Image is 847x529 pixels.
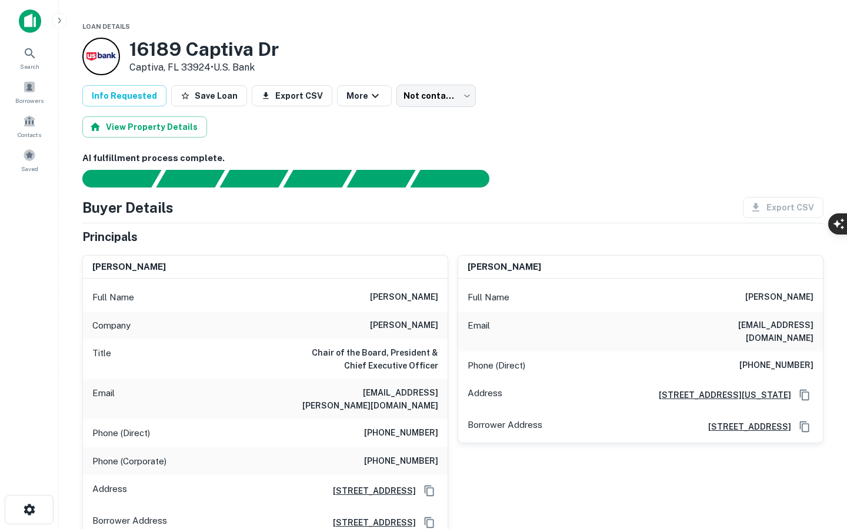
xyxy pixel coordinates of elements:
[411,170,503,188] div: AI fulfillment process complete.
[21,164,38,173] span: Saved
[468,386,502,404] p: Address
[4,42,55,73] a: Search
[92,426,150,440] p: Phone (Direct)
[796,418,813,436] button: Copy Address
[370,319,438,333] h6: [PERSON_NAME]
[82,197,174,218] h4: Buyer Details
[92,482,127,500] p: Address
[796,386,813,404] button: Copy Address
[370,290,438,304] h6: [PERSON_NAME]
[92,260,166,274] h6: [PERSON_NAME]
[92,319,131,333] p: Company
[219,170,288,188] div: Documents found, AI parsing details...
[699,420,791,433] a: [STREET_ADDRESS]
[468,290,509,304] p: Full Name
[18,130,41,139] span: Contacts
[297,346,438,372] h6: Chair of the Board, President & Chief Executive Officer
[421,482,438,500] button: Copy Address
[4,110,55,142] a: Contacts
[171,85,247,106] button: Save Loan
[19,9,41,33] img: capitalize-icon.png
[129,61,279,75] p: Captiva, FL 33924 •
[82,85,166,106] button: Info Requested
[672,319,813,344] h6: [EMAIL_ADDRESS][DOMAIN_NAME]
[468,260,541,274] h6: [PERSON_NAME]
[129,38,279,61] h3: 16189 Captiva Dr
[15,96,44,105] span: Borrowers
[92,346,111,372] p: Title
[82,23,130,30] span: Loan Details
[396,85,476,107] div: Not contacted
[468,418,542,436] p: Borrower Address
[324,484,416,497] a: [STREET_ADDRESS]
[283,170,352,188] div: Principals found, AI now looking for contact information...
[82,228,138,246] h5: Principals
[649,389,791,401] a: [STREET_ADDRESS][US_STATE]
[252,85,332,106] button: Export CSV
[337,85,392,106] button: More
[297,386,438,412] h6: [EMAIL_ADDRESS][PERSON_NAME][DOMAIN_NAME]
[156,170,225,188] div: Your request is received and processing...
[20,62,39,71] span: Search
[324,516,416,529] a: [STREET_ADDRESS]
[82,116,207,138] button: View Property Details
[745,290,813,304] h6: [PERSON_NAME]
[92,386,115,412] p: Email
[468,319,490,344] p: Email
[4,76,55,108] a: Borrowers
[214,62,255,73] a: U.s. Bank
[364,454,438,468] h6: [PHONE_NUMBER]
[4,144,55,176] a: Saved
[68,170,156,188] div: Sending borrower request to AI...
[82,152,823,165] h6: AI fulfillment process complete.
[468,359,525,373] p: Phone (Direct)
[92,290,134,304] p: Full Name
[92,454,166,468] p: Phone (Corporate)
[364,426,438,440] h6: [PHONE_NUMBER]
[739,359,813,373] h6: [PHONE_NUMBER]
[346,170,415,188] div: Principals found, still searching for contact information. This may take time...
[788,435,847,491] iframe: Chat Widget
